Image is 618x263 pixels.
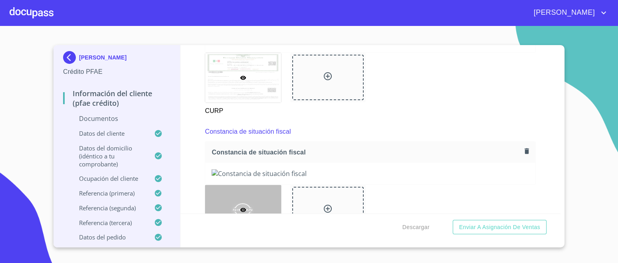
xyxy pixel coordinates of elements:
p: Documentos [63,114,170,123]
p: Datos del cliente [63,129,154,137]
img: Constancia de situación fiscal [212,169,529,178]
p: Referencia (segunda) [63,204,154,212]
p: Referencia (primera) [63,189,154,197]
p: Ocupación del Cliente [63,174,154,182]
span: Descargar [402,222,430,232]
p: Datos del domicilio (idéntico a tu comprobante) [63,144,154,168]
p: Referencia (tercera) [63,219,154,227]
button: Enviar a Asignación de Ventas [453,220,547,235]
p: Constancia de situación fiscal [205,127,291,136]
p: Información del cliente (PFAE crédito) [63,89,170,108]
span: [PERSON_NAME] [528,6,599,19]
p: [PERSON_NAME] [79,54,127,61]
div: [PERSON_NAME] [63,51,170,67]
span: Constancia de situación fiscal [212,148,521,156]
p: Datos del pedido [63,233,154,241]
span: Enviar a Asignación de Ventas [459,222,540,232]
p: CURP [205,103,280,116]
img: Docupass spot blue [63,51,79,64]
button: Descargar [399,220,433,235]
p: Crédito PFAE [63,67,170,77]
button: account of current user [528,6,608,19]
